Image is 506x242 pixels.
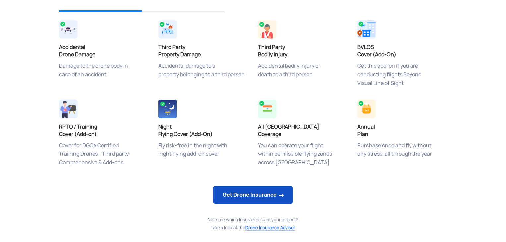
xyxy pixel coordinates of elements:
p: You can operate your flight within permissible flying zones across [GEOGRAPHIC_DATA] [258,141,348,174]
p: Accidental bodily injury or death to a third person [258,62,348,95]
p: Damage to the drone body in case of an accident [59,62,149,95]
p: Fly risk-free in the night with night flying add-on cover [158,141,248,174]
p: Get this add-on if you are conducting flights Beyond Visual Line of Sight [357,62,447,95]
h4: Third Party Bodily Injury [258,44,348,58]
h4: Annual Plan [357,123,447,138]
div: Not sure which Insurance suits your project? Take a look at the [59,216,447,232]
h4: RPTO / Training Cover (Add-on) [59,123,149,138]
h4: Accidental Drone Damage [59,44,149,58]
h4: Night Flying Cover (Add-On) [158,123,248,138]
h4: Third Party Property Damage [158,44,248,58]
h4: BVLOS Cover (Add-On) [357,44,447,58]
h4: All [GEOGRAPHIC_DATA] Coverage [258,123,348,138]
p: Purchase once and fly without any stress, all through the year [357,141,447,174]
p: Cover for DGCA Certified Training Drones - Third party, Comprehensive & Add-ons [59,141,149,174]
span: Drone Insurance Advisor [245,225,295,231]
a: Get Drone Insurance [213,186,293,204]
p: Accidental damage to a property belonging to a third person [158,62,248,95]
